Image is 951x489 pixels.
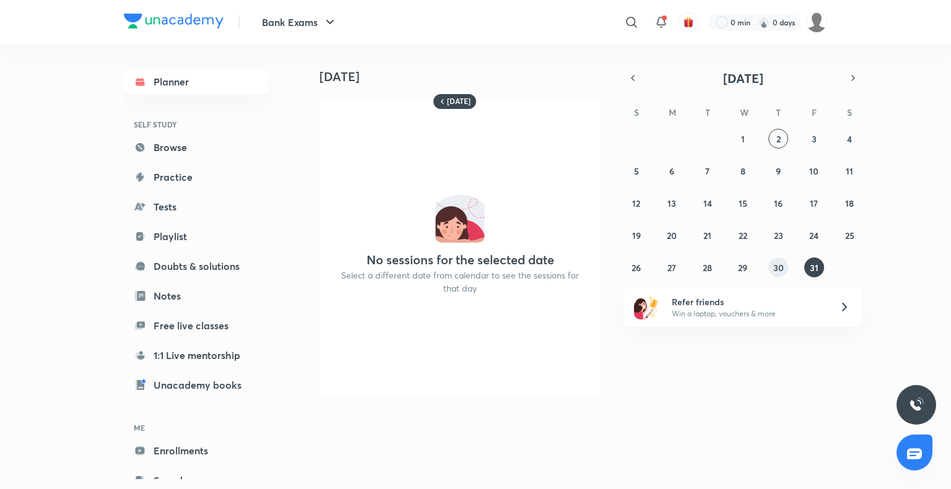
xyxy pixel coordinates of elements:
[124,165,267,189] a: Practice
[774,230,783,241] abbr: October 23, 2025
[124,373,267,397] a: Unacademy books
[703,197,712,209] abbr: October 14, 2025
[367,253,554,267] h4: No sessions for the selected date
[124,343,267,368] a: 1:1 Live mentorship
[739,197,747,209] abbr: October 15, 2025
[447,97,471,106] h6: [DATE]
[627,161,646,181] button: October 5, 2025
[776,133,781,145] abbr: October 2, 2025
[776,165,781,177] abbr: October 9, 2025
[847,106,852,118] abbr: Saturday
[124,313,267,338] a: Free live classes
[662,193,682,213] button: October 13, 2025
[698,193,718,213] button: October 14, 2025
[740,106,749,118] abbr: Wednesday
[627,193,646,213] button: October 12, 2025
[804,193,824,213] button: October 17, 2025
[758,16,770,28] img: streak
[124,283,267,308] a: Notes
[319,69,610,84] h4: [DATE]
[632,262,641,274] abbr: October 26, 2025
[810,197,818,209] abbr: October 17, 2025
[845,230,854,241] abbr: October 25, 2025
[667,262,676,274] abbr: October 27, 2025
[840,129,859,149] button: October 4, 2025
[632,197,640,209] abbr: October 12, 2025
[669,106,676,118] abbr: Monday
[768,193,788,213] button: October 16, 2025
[840,193,859,213] button: October 18, 2025
[667,230,677,241] abbr: October 20, 2025
[698,161,718,181] button: October 7, 2025
[776,106,781,118] abbr: Thursday
[124,135,267,160] a: Browse
[124,14,224,28] img: Company Logo
[812,106,817,118] abbr: Friday
[627,225,646,245] button: October 19, 2025
[124,254,267,279] a: Doubts & solutions
[846,165,853,177] abbr: October 11, 2025
[768,225,788,245] button: October 23, 2025
[845,197,854,209] abbr: October 18, 2025
[634,165,639,177] abbr: October 5, 2025
[806,12,827,33] img: shruti garg
[632,230,641,241] abbr: October 19, 2025
[909,397,924,412] img: ttu
[847,133,852,145] abbr: October 4, 2025
[435,193,485,243] img: No events
[634,295,659,319] img: referral
[812,133,817,145] abbr: October 3, 2025
[739,230,747,241] abbr: October 22, 2025
[662,257,682,277] button: October 27, 2025
[741,133,745,145] abbr: October 1, 2025
[669,165,674,177] abbr: October 6, 2025
[334,269,586,295] p: Select a different date from calendar to see the sessions for that day
[809,165,819,177] abbr: October 10, 2025
[634,106,639,118] abbr: Sunday
[679,12,698,32] button: avatar
[703,230,711,241] abbr: October 21, 2025
[733,193,753,213] button: October 15, 2025
[840,225,859,245] button: October 25, 2025
[672,308,824,319] p: Win a laptop, vouchers & more
[804,225,824,245] button: October 24, 2025
[641,69,845,87] button: [DATE]
[705,106,710,118] abbr: Tuesday
[124,417,267,438] h6: ME
[124,14,224,32] a: Company Logo
[738,262,747,274] abbr: October 29, 2025
[768,129,788,149] button: October 2, 2025
[723,70,763,87] span: [DATE]
[698,257,718,277] button: October 28, 2025
[698,225,718,245] button: October 21, 2025
[662,225,682,245] button: October 20, 2025
[683,17,694,28] img: avatar
[254,10,345,35] button: Bank Exams
[768,257,788,277] button: October 30, 2025
[662,161,682,181] button: October 6, 2025
[733,225,753,245] button: October 22, 2025
[809,230,819,241] abbr: October 24, 2025
[124,114,267,135] h6: SELF STUDY
[773,262,784,274] abbr: October 30, 2025
[705,165,710,177] abbr: October 7, 2025
[768,161,788,181] button: October 9, 2025
[733,129,753,149] button: October 1, 2025
[627,257,646,277] button: October 26, 2025
[124,224,267,249] a: Playlist
[733,257,753,277] button: October 29, 2025
[124,438,267,463] a: Enrollments
[804,161,824,181] button: October 10, 2025
[840,161,859,181] button: October 11, 2025
[733,161,753,181] button: October 8, 2025
[703,262,712,274] abbr: October 28, 2025
[124,69,267,94] a: Planner
[774,197,783,209] abbr: October 16, 2025
[810,262,819,274] abbr: October 31, 2025
[124,194,267,219] a: Tests
[667,197,676,209] abbr: October 13, 2025
[740,165,745,177] abbr: October 8, 2025
[804,257,824,277] button: October 31, 2025
[804,129,824,149] button: October 3, 2025
[672,295,824,308] h6: Refer friends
